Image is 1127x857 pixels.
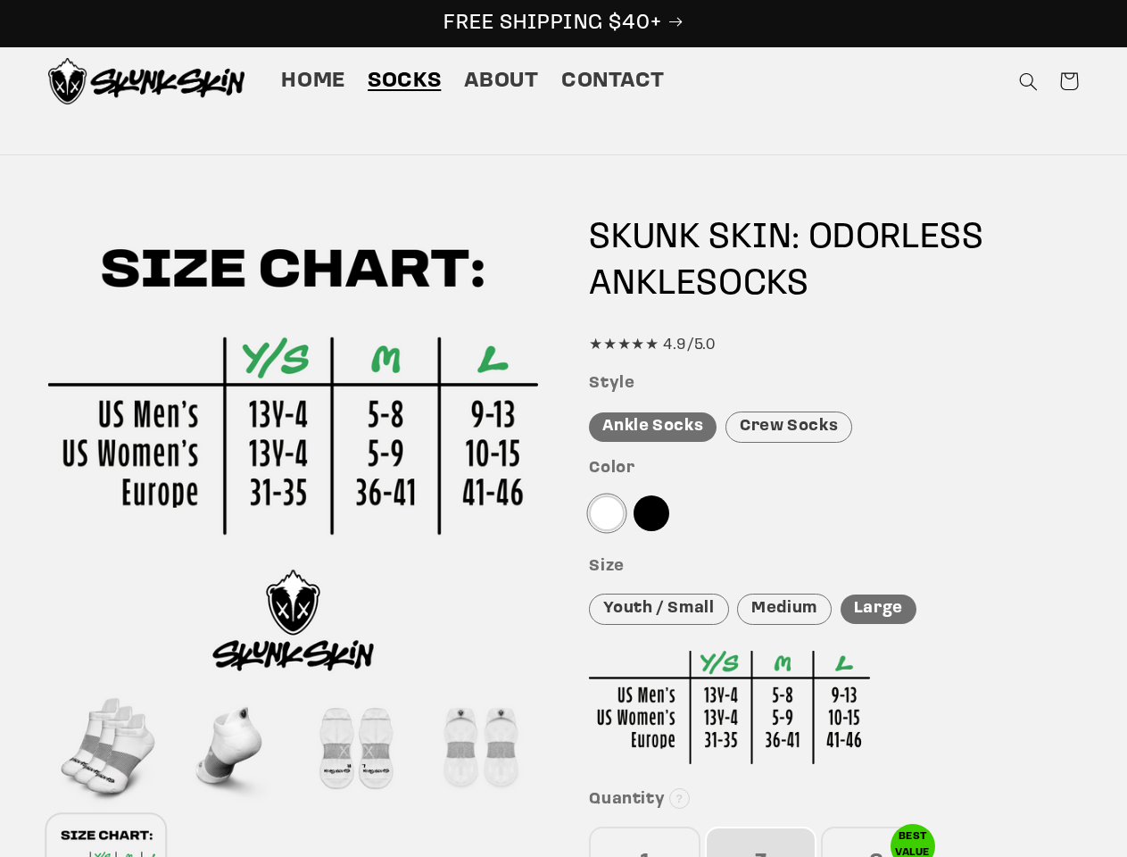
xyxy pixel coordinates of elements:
[737,594,832,625] div: Medium
[725,412,852,443] div: Crew Socks
[368,68,441,96] span: Socks
[589,651,870,764] img: Sizing Chart
[589,374,1079,395] h3: Style
[589,332,1079,359] div: ★★★★★ 4.9/5.0
[589,790,1079,811] h3: Quantity
[589,267,696,303] span: ANKLE
[464,68,539,96] span: About
[550,56,675,106] a: Contact
[589,459,1079,479] h3: Color
[48,58,244,104] img: Skunk Skin Anti-Odor Socks.
[589,412,717,442] div: Ankle Socks
[452,56,550,106] a: About
[589,594,728,625] div: Youth / Small
[270,56,357,106] a: Home
[1007,61,1048,102] summary: Search
[357,56,452,106] a: Socks
[281,68,345,96] span: Home
[589,557,1079,578] h3: Size
[841,595,916,624] div: Large
[19,10,1108,37] p: FREE SHIPPING $40+
[589,215,1079,308] h1: SKUNK SKIN: ODORLESS SOCKS
[561,68,664,96] span: Contact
